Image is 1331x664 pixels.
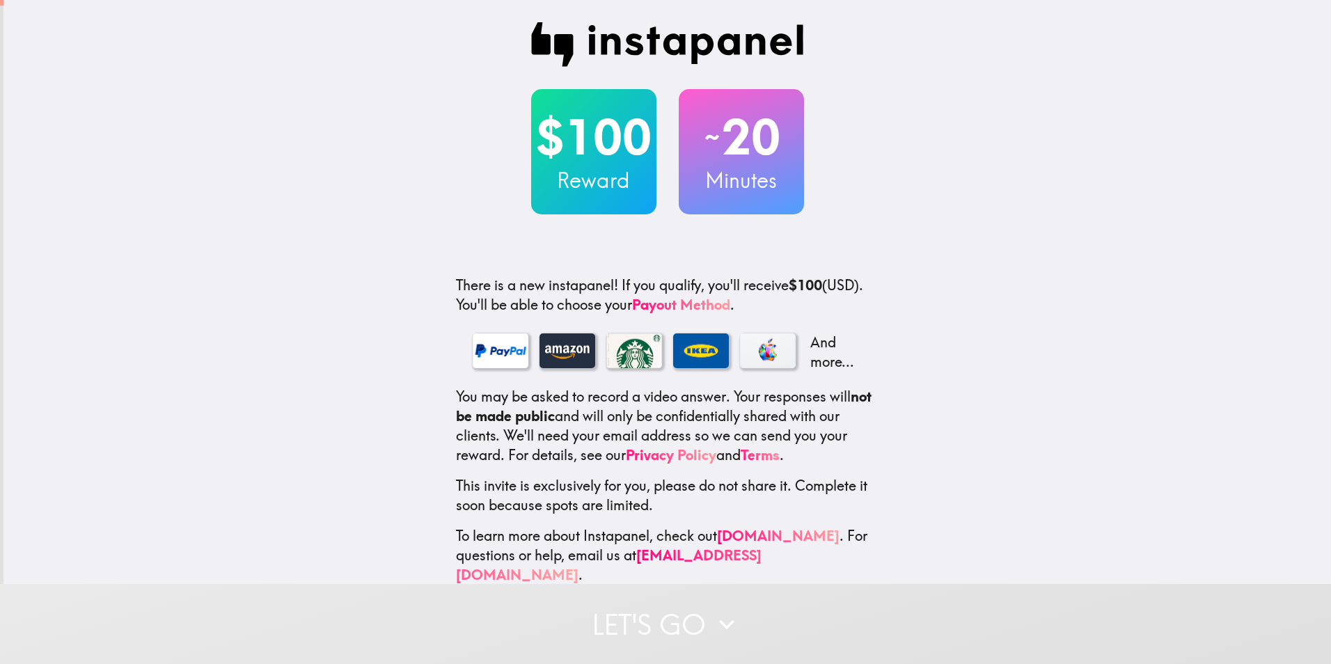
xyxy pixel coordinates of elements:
[456,526,879,585] p: To learn more about Instapanel, check out . For questions or help, email us at .
[531,166,656,195] h3: Reward
[531,109,656,166] h2: $100
[789,276,822,294] b: $100
[456,388,872,425] b: not be made public
[807,333,863,372] p: And more...
[626,446,716,464] a: Privacy Policy
[456,476,879,515] p: This invite is exclusively for you, please do not share it. Complete it soon because spots are li...
[456,387,879,465] p: You may be asked to record a video answer. Your responses will and will only be confidentially sh...
[456,276,618,294] span: There is a new instapanel!
[741,446,780,464] a: Terms
[679,109,804,166] h2: 20
[456,546,762,583] a: [EMAIL_ADDRESS][DOMAIN_NAME]
[456,276,879,315] p: If you qualify, you'll receive (USD) . You'll be able to choose your .
[717,527,840,544] a: [DOMAIN_NAME]
[702,116,722,158] span: ~
[531,22,804,67] img: Instapanel
[632,296,730,313] a: Payout Method
[679,166,804,195] h3: Minutes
